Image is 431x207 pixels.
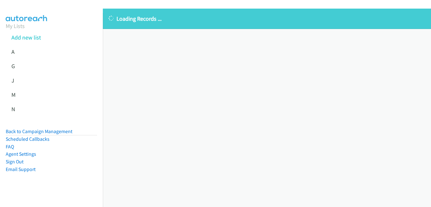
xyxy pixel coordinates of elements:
a: Agent Settings [6,151,36,157]
a: Scheduled Callbacks [6,136,50,142]
a: Email Support [6,166,36,172]
a: A [11,48,15,55]
a: Back to Campaign Management [6,128,72,134]
p: Loading Records ... [109,14,425,23]
a: My Lists [6,22,25,30]
a: Sign Out [6,159,23,165]
a: Add new list [11,34,41,41]
a: N [11,105,15,113]
a: J [11,77,14,84]
a: M [11,91,16,98]
a: FAQ [6,144,14,150]
a: G [11,62,15,70]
